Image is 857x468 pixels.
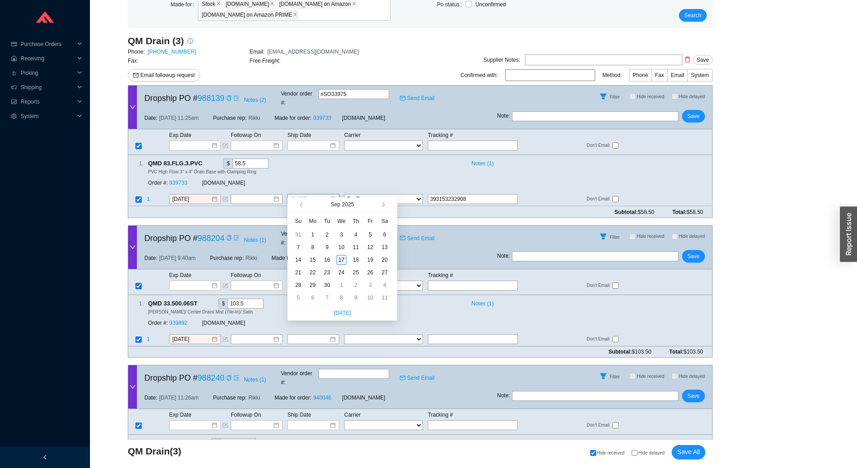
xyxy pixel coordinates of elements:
[223,283,228,288] span: form
[219,299,228,309] div: $
[169,132,191,138] span: Exp Date
[140,71,195,80] span: Email followup request
[144,91,224,105] span: Dropship PO #
[461,69,713,82] div: Confirmed with: Method:
[169,412,191,418] span: Exp Date
[655,72,664,78] span: Fax
[130,104,136,110] span: down
[148,320,168,326] span: Order #:
[244,236,266,245] span: Notes ( 1 )
[197,94,224,103] a: 988139
[351,242,361,252] div: 11
[172,195,211,204] input: 9/16/2025
[484,55,520,64] div: Supplier Notes:
[400,234,435,243] a: mailSend Email
[305,228,320,241] td: 2025-09-01
[144,371,224,385] span: Dropship PO #
[250,58,281,64] span: Free Freight:
[270,1,274,7] span: close
[21,51,75,66] span: Receiving
[223,336,228,342] span: form
[467,159,494,165] button: Notes (1)
[233,234,239,243] a: export
[380,268,390,277] div: 27
[610,95,619,100] span: Filter
[380,293,390,303] div: 11
[226,94,232,103] div: Copy
[351,293,361,303] div: 9
[337,280,346,290] div: 1
[267,49,359,55] span: [EMAIL_ADDRESS][DOMAIN_NAME]
[400,235,405,241] span: mail
[682,110,705,123] button: Save
[363,291,377,304] td: 2025-10-10
[682,390,705,402] button: Save
[337,230,346,240] div: 3
[351,255,361,265] div: 18
[313,115,331,121] a: 939733
[159,114,199,123] span: [DATE] 11:25am
[671,72,684,78] span: Email
[349,279,363,291] td: 2025-10-02
[349,266,363,279] td: 2025-09-25
[682,250,705,263] button: Save
[349,241,363,254] td: 2025-09-11
[320,228,334,241] td: 2025-09-02
[169,180,187,186] a: 939733
[687,252,700,261] span: Save
[632,349,651,355] span: $103.50
[428,272,453,278] span: Tracking #
[244,95,266,105] span: Notes ( 2 )
[210,254,244,263] span: Purchase rep:
[365,293,375,303] div: 10
[159,254,196,263] span: [DATE] 9:40am
[351,268,361,277] div: 25
[200,10,299,19] span: QualityBath.com on Amazon PRIME
[596,89,610,104] button: Filter
[21,109,75,123] span: System
[597,233,610,240] span: filter
[687,112,700,121] span: Save
[199,299,205,309] div: Copy
[293,280,303,290] div: 28
[320,214,334,228] th: Tu
[377,291,392,304] td: 2025-10-11
[293,230,303,240] div: 31
[246,254,257,263] span: Rikki
[248,114,260,123] span: Rikki
[363,266,377,279] td: 2025-09-26
[274,395,311,401] span: Made for order:
[351,280,361,290] div: 2
[231,412,261,418] span: Followup On
[363,254,377,266] td: 2025-09-19
[377,214,392,228] th: Sa
[351,230,361,240] div: 4
[638,209,655,215] span: $58.50
[223,143,228,148] span: form
[144,232,224,245] span: Dropship PO #
[211,438,220,448] div: $
[192,438,197,448] div: Copy
[679,94,705,99] span: Hide delayed
[202,11,292,19] span: [DOMAIN_NAME] on Amazon PRIME
[608,347,651,356] span: Subtotal:
[233,373,239,382] a: export
[337,293,346,303] div: 8
[202,180,245,186] span: [DOMAIN_NAME]
[683,56,692,63] span: delete
[128,58,138,64] span: Fax:
[320,254,334,266] td: 2025-09-16
[320,266,334,279] td: 2025-09-23
[305,279,320,291] td: 2025-09-29
[128,299,144,308] div: 1 .
[331,197,340,212] button: Sep
[144,393,157,402] span: Date:
[128,35,184,47] h3: QM Drain (3)
[597,373,610,380] span: filter
[349,254,363,266] td: 2025-09-18
[615,208,655,217] span: Subtotal:
[633,72,648,78] span: Phone
[377,279,392,291] td: 2025-10-04
[377,228,392,241] td: 2025-09-06
[352,1,356,7] span: close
